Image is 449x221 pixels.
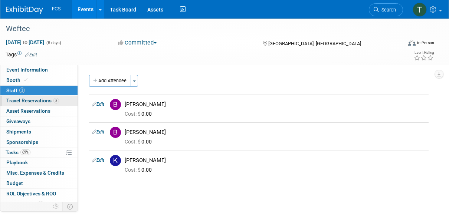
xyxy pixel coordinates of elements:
[0,168,78,178] a: Misc. Expenses & Credits
[6,88,25,93] span: Staff
[125,167,141,173] span: Cost: $
[0,116,78,126] a: Giveaways
[0,65,78,75] a: Event Information
[0,199,78,209] a: Attachments6
[92,129,104,135] a: Edit
[6,191,56,197] span: ROI, Objectives & ROO
[0,189,78,199] a: ROI, Objectives & ROO
[63,202,78,211] td: Toggle Event Tabs
[6,39,45,46] span: [DATE] [DATE]
[369,3,403,16] a: Search
[6,170,64,176] span: Misc. Expenses & Credits
[0,75,78,85] a: Booth
[372,39,435,50] div: Event Format
[6,6,43,14] img: ExhibitDay
[6,129,31,135] span: Shipments
[110,155,121,166] img: K.jpg
[46,40,61,45] span: (5 days)
[110,99,121,110] img: B.jpg
[6,67,48,73] span: Event Information
[379,7,396,13] span: Search
[24,78,27,82] i: Booth reservation complete
[6,149,30,155] span: Tasks
[6,51,37,58] td: Tags
[92,102,104,107] a: Edit
[0,86,78,96] a: Staff3
[6,118,30,124] span: Giveaways
[6,108,50,114] span: Asset Reservations
[0,137,78,147] a: Sponsorships
[0,96,78,106] a: Travel Reservations5
[125,157,426,164] div: [PERSON_NAME]
[417,40,434,46] div: In-Person
[52,6,61,11] span: FCS
[53,98,59,103] span: 5
[125,167,155,173] span: 0.00
[6,180,23,186] span: Budget
[6,159,28,165] span: Playbook
[0,148,78,158] a: Tasks69%
[89,75,131,87] button: Add Attendee
[125,101,426,108] div: [PERSON_NAME]
[268,41,361,46] span: [GEOGRAPHIC_DATA], [GEOGRAPHIC_DATA]
[125,111,141,117] span: Cost: $
[0,127,78,137] a: Shipments
[0,158,78,168] a: Playbook
[19,88,25,93] span: 3
[38,201,43,207] span: 6
[125,111,155,117] span: 0.00
[92,158,104,163] a: Edit
[125,139,141,145] span: Cost: $
[6,98,59,103] span: Travel Reservations
[3,22,397,36] div: Weftec
[50,202,63,211] td: Personalize Event Tab Strip
[0,106,78,116] a: Asset Reservations
[22,39,29,45] span: to
[125,139,155,145] span: 0.00
[0,178,78,188] a: Budget
[115,39,160,47] button: Committed
[6,139,38,145] span: Sponsorships
[414,51,434,55] div: Event Rating
[413,3,427,17] img: Tommy Raye
[408,40,416,46] img: Format-Inperson.png
[20,149,30,155] span: 69%
[110,127,121,138] img: B.jpg
[6,201,43,207] span: Attachments
[6,77,29,83] span: Booth
[125,129,426,136] div: [PERSON_NAME]
[25,52,37,57] a: Edit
